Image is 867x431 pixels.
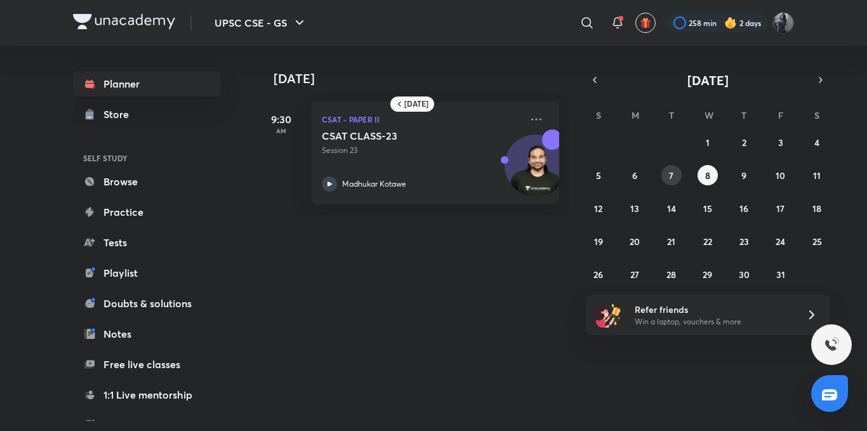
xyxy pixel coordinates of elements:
abbr: October 20, 2025 [630,235,640,248]
h6: Refer friends [635,303,791,316]
button: October 22, 2025 [698,231,718,251]
button: October 5, 2025 [588,165,609,185]
abbr: October 30, 2025 [739,269,750,281]
button: October 11, 2025 [807,165,827,185]
img: Komal [772,12,794,34]
button: October 10, 2025 [771,165,791,185]
abbr: October 19, 2025 [594,235,603,248]
button: October 13, 2025 [625,198,645,218]
abbr: October 10, 2025 [776,169,785,182]
a: Free live classes [73,352,220,377]
img: Company Logo [73,14,175,29]
p: Session 23 [322,145,521,156]
a: Tests [73,230,220,255]
img: ttu [824,337,839,352]
a: Playlist [73,260,220,286]
div: Store [103,107,136,122]
abbr: October 17, 2025 [776,202,784,215]
abbr: October 14, 2025 [667,202,676,215]
a: Store [73,102,220,127]
abbr: October 15, 2025 [703,202,712,215]
abbr: October 1, 2025 [706,136,710,149]
button: October 28, 2025 [661,264,682,284]
button: [DATE] [604,71,812,89]
a: 1:1 Live mentorship [73,382,220,408]
abbr: October 21, 2025 [667,235,675,248]
button: October 3, 2025 [771,132,791,152]
abbr: October 11, 2025 [813,169,821,182]
abbr: October 6, 2025 [632,169,637,182]
button: avatar [635,13,656,33]
abbr: Wednesday [705,109,713,121]
abbr: October 9, 2025 [741,169,746,182]
button: October 4, 2025 [807,132,827,152]
a: Doubts & solutions [73,291,220,316]
abbr: October 31, 2025 [776,269,785,281]
abbr: Friday [778,109,783,121]
button: October 17, 2025 [771,198,791,218]
button: October 27, 2025 [625,264,645,284]
button: October 2, 2025 [734,132,754,152]
abbr: October 7, 2025 [669,169,673,182]
abbr: October 29, 2025 [703,269,712,281]
button: October 23, 2025 [734,231,754,251]
button: October 21, 2025 [661,231,682,251]
button: October 16, 2025 [734,198,754,218]
abbr: October 28, 2025 [666,269,676,281]
button: October 24, 2025 [771,231,791,251]
p: Win a laptop, vouchers & more [635,316,791,328]
button: October 8, 2025 [698,165,718,185]
button: October 14, 2025 [661,198,682,218]
img: Avatar [505,142,566,202]
h5: CSAT CLASS-23 [322,129,480,142]
abbr: October 2, 2025 [742,136,746,149]
abbr: October 26, 2025 [593,269,603,281]
p: Madhukar Kotawe [342,178,406,190]
h6: SELF STUDY [73,147,220,169]
abbr: October 23, 2025 [739,235,749,248]
abbr: October 25, 2025 [812,235,822,248]
abbr: October 27, 2025 [630,269,639,281]
abbr: October 5, 2025 [596,169,601,182]
abbr: October 13, 2025 [630,202,639,215]
p: AM [256,127,307,135]
img: avatar [640,17,651,29]
button: October 19, 2025 [588,231,609,251]
button: October 26, 2025 [588,264,609,284]
a: Planner [73,71,220,96]
button: October 15, 2025 [698,198,718,218]
abbr: Sunday [596,109,601,121]
abbr: Thursday [741,109,746,121]
a: Browse [73,169,220,194]
button: October 20, 2025 [625,231,645,251]
abbr: October 3, 2025 [778,136,783,149]
h4: [DATE] [274,71,572,86]
a: Practice [73,199,220,225]
button: October 12, 2025 [588,198,609,218]
abbr: Tuesday [669,109,674,121]
abbr: Monday [632,109,639,121]
h6: [DATE] [404,99,428,109]
img: referral [596,302,621,328]
button: October 18, 2025 [807,198,827,218]
abbr: October 4, 2025 [814,136,819,149]
abbr: October 22, 2025 [703,235,712,248]
a: Notes [73,321,220,347]
button: October 6, 2025 [625,165,645,185]
a: Company Logo [73,14,175,32]
abbr: October 18, 2025 [812,202,821,215]
button: October 30, 2025 [734,264,754,284]
abbr: October 16, 2025 [739,202,748,215]
img: streak [724,17,737,29]
button: October 25, 2025 [807,231,827,251]
span: [DATE] [687,72,729,89]
p: CSAT - Paper II [322,112,521,127]
button: October 1, 2025 [698,132,718,152]
abbr: October 12, 2025 [594,202,602,215]
button: October 29, 2025 [698,264,718,284]
button: October 31, 2025 [771,264,791,284]
abbr: October 24, 2025 [776,235,785,248]
h5: 9:30 [256,112,307,127]
abbr: Saturday [814,109,819,121]
button: October 9, 2025 [734,165,754,185]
